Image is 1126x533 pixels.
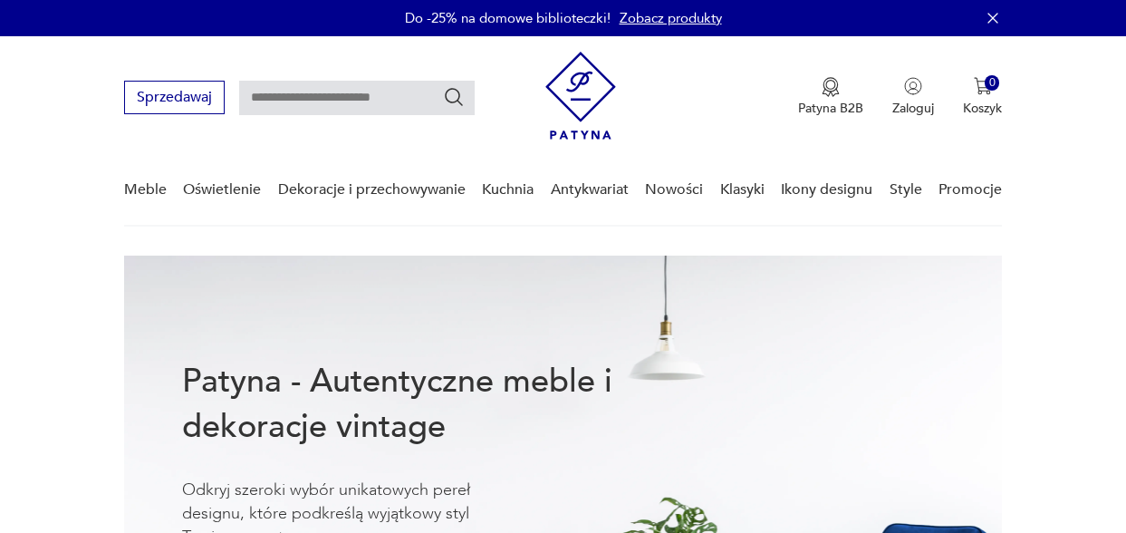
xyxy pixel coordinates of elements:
[482,155,534,225] a: Kuchnia
[405,9,611,27] p: Do -25% na domowe biblioteczki!
[938,155,1002,225] a: Promocje
[822,77,840,97] img: Ikona medalu
[798,100,863,117] p: Patyna B2B
[551,155,629,225] a: Antykwariat
[124,81,225,114] button: Sprzedawaj
[182,359,655,450] h1: Patyna - Autentyczne meble i dekoracje vintage
[798,77,863,117] button: Patyna B2B
[124,155,167,225] a: Meble
[798,77,863,117] a: Ikona medaluPatyna B2B
[781,155,872,225] a: Ikony designu
[443,86,465,108] button: Szukaj
[124,92,225,105] a: Sprzedawaj
[892,100,934,117] p: Zaloguj
[278,155,466,225] a: Dekoracje i przechowywanie
[183,155,261,225] a: Oświetlenie
[985,75,1000,91] div: 0
[904,77,922,95] img: Ikonka użytkownika
[963,100,1002,117] p: Koszyk
[720,155,765,225] a: Klasyki
[620,9,722,27] a: Zobacz produkty
[645,155,703,225] a: Nowości
[545,52,616,140] img: Patyna - sklep z meblami i dekoracjami vintage
[963,77,1002,117] button: 0Koszyk
[974,77,992,95] img: Ikona koszyka
[892,77,934,117] button: Zaloguj
[890,155,922,225] a: Style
